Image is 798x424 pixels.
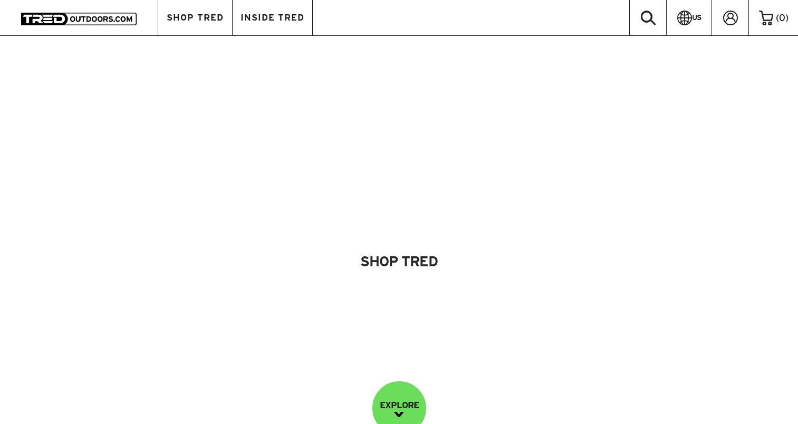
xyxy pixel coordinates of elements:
span: INSIDE TRED [241,13,304,22]
a: Shop Tred [324,242,475,281]
span: ( ) [776,13,789,23]
img: banner-title [109,166,689,199]
img: cart-icon [759,11,773,25]
span: 0 [779,13,785,23]
span: SHOP TRED [167,13,224,22]
img: TRED Outdoors America [21,13,137,25]
img: down-image [394,412,404,417]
